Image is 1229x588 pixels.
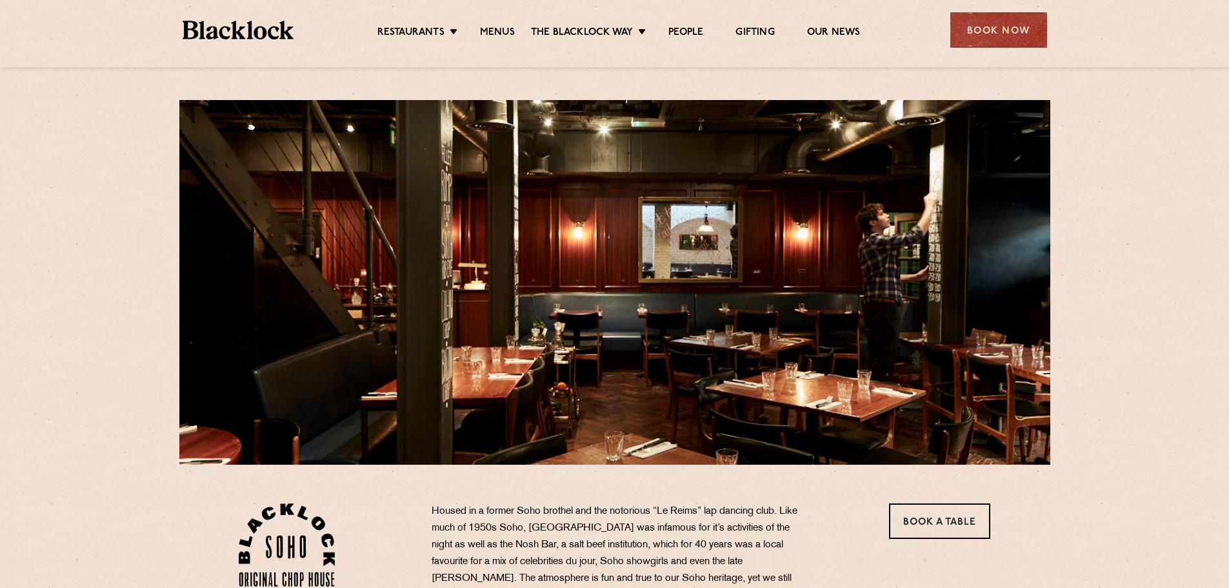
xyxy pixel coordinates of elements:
[531,26,633,41] a: The Blacklock Way
[807,26,861,41] a: Our News
[183,21,294,39] img: BL_Textured_Logo-footer-cropped.svg
[735,26,774,41] a: Gifting
[480,26,515,41] a: Menus
[889,503,990,539] a: Book a Table
[950,12,1047,48] div: Book Now
[377,26,445,41] a: Restaurants
[668,26,703,41] a: People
